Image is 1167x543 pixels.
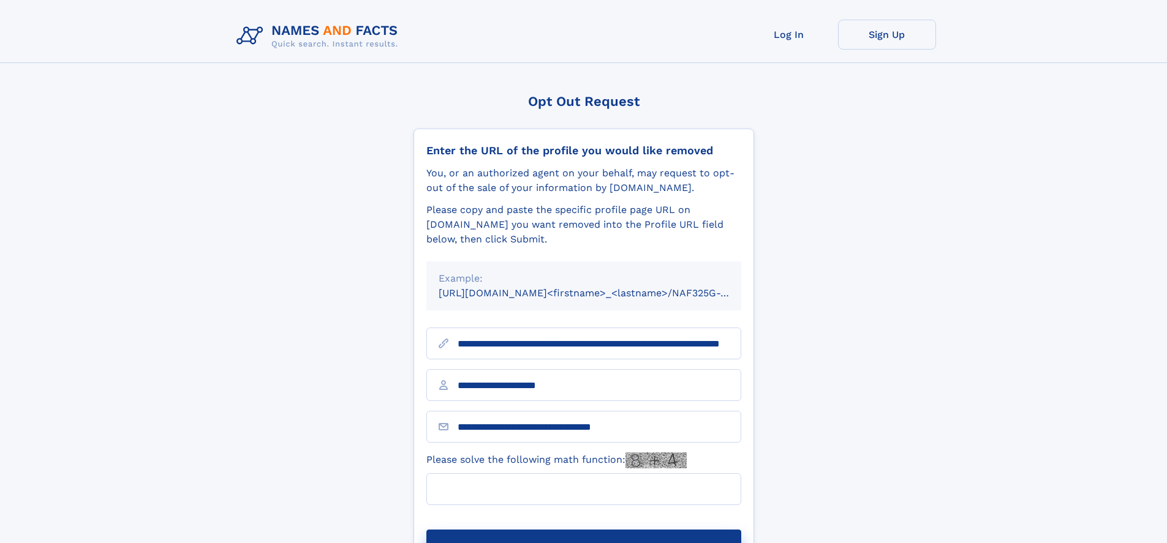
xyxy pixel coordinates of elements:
div: Please copy and paste the specific profile page URL on [DOMAIN_NAME] you want removed into the Pr... [426,203,741,247]
div: Opt Out Request [414,94,754,109]
a: Sign Up [838,20,936,50]
div: You, or an authorized agent on your behalf, may request to opt-out of the sale of your informatio... [426,166,741,195]
small: [URL][DOMAIN_NAME]<firstname>_<lastname>/NAF325G-xxxxxxxx [439,287,765,299]
label: Please solve the following math function: [426,452,687,468]
div: Example: [439,271,729,286]
a: Log In [740,20,838,50]
img: Logo Names and Facts [232,20,408,53]
div: Enter the URL of the profile you would like removed [426,144,741,157]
